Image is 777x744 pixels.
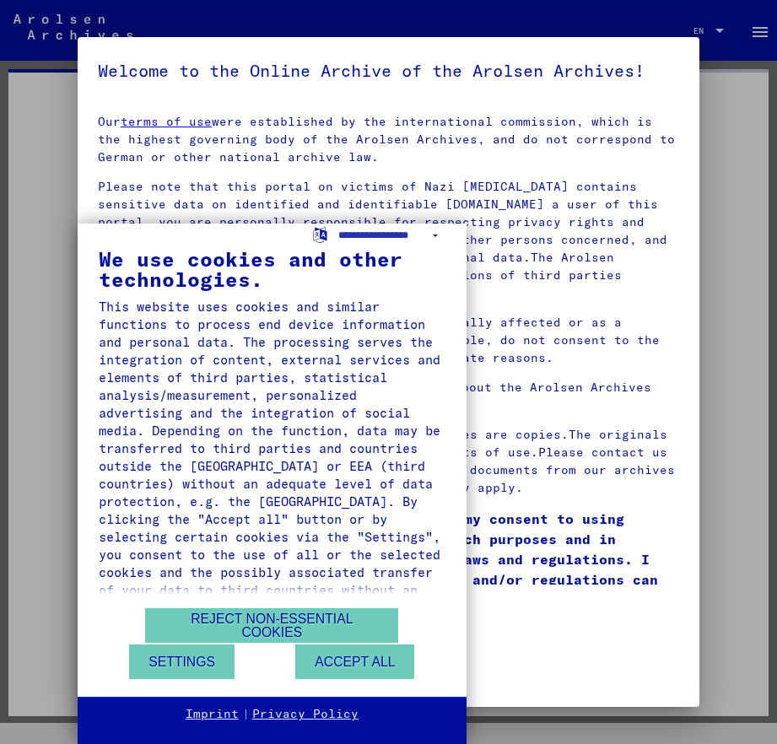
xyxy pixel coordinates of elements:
[129,644,235,679] button: Settings
[252,706,359,723] a: Privacy Policy
[145,608,398,643] button: Reject non-essential cookies
[99,249,445,289] div: We use cookies and other technologies.
[295,644,414,679] button: Accept all
[186,706,239,723] a: Imprint
[99,298,445,617] div: This website uses cookies and similar functions to process end device information and personal da...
